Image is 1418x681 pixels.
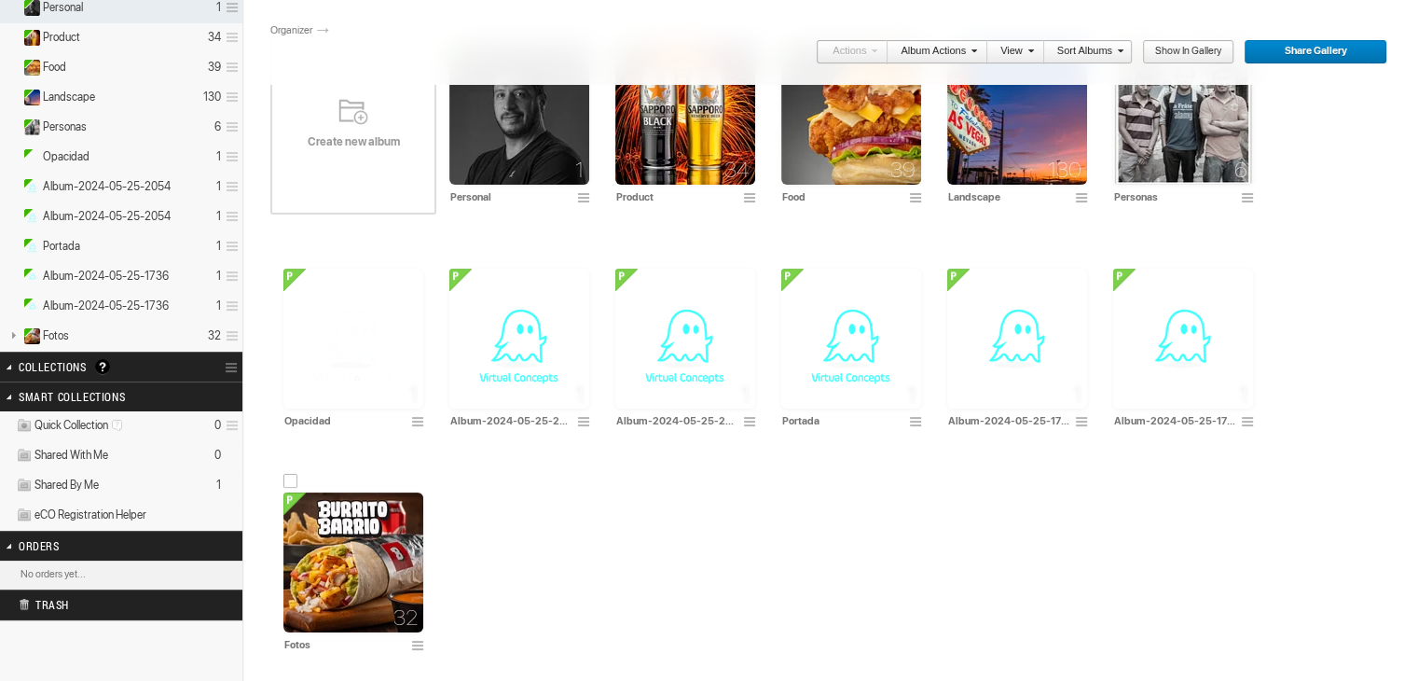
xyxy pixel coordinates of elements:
[1073,386,1081,401] span: 1
[987,40,1034,64] a: View
[19,382,175,410] h2: Smart Collections
[43,119,87,134] span: Personas
[283,636,406,653] input: Fotos
[16,448,33,464] img: ico_album_coll.png
[16,478,33,493] img: ico_album_coll.png
[43,60,66,75] span: Food
[2,119,20,133] a: Expand
[43,149,89,164] span: Opacidad
[2,90,20,104] a: Expand
[43,328,69,343] span: Fotos
[947,45,1087,185] img: DSC0649-HDR.webp
[16,90,41,105] ins: Public Album
[225,354,242,381] a: Collection Options
[16,269,41,285] ins: Public Album
[1239,386,1247,401] span: 1
[1044,40,1123,64] a: Sort Albums
[1234,162,1247,177] span: 6
[43,90,95,104] span: Landscape
[615,412,738,429] input: Album-2024-05-25-2054
[890,162,916,177] span: 39
[43,209,171,224] span: Album-2024-05-25-2054
[2,209,20,223] a: Expand
[34,478,99,493] span: Shared By Me
[270,134,436,149] span: Create new album
[34,507,146,522] span: eCO Registration Helper
[615,45,755,185] img: Sapporo.webp
[43,299,169,313] span: Album-2024-05-25-1736
[1113,269,1253,409] img: Fantasma_transparencia.webp
[283,493,423,632] img: Burrito_Barrio.webp
[816,40,877,64] a: Actions
[43,269,169,284] span: Album-2024-05-25-1736
[907,386,916,401] span: 1
[19,532,175,560] h2: Orders
[1142,40,1234,64] a: Show in Gallery
[947,412,1070,429] input: Album-2024-05-25-1736
[43,30,80,45] span: Product
[16,60,41,76] ins: Public Album
[449,188,572,205] input: Personal
[16,149,41,165] ins: Public Album
[283,269,423,409] img: logo_transparencia_opacidad.webp
[16,179,41,195] ins: Public Album
[615,188,738,205] input: Product
[283,412,406,429] input: Opacidad
[19,353,175,381] h2: Collections
[43,239,80,254] span: Portada
[1244,40,1374,64] span: Share Gallery
[449,45,589,185] img: personal_2.webp
[34,418,129,433] span: Quick Collection
[16,119,41,135] ins: Public Album
[781,45,921,185] img: Agencia-1-sharpened.webp
[393,610,418,625] span: 32
[2,269,20,283] a: Expand
[1113,45,1253,185] img: Imagen1.webp
[888,40,977,64] a: Album Actions
[43,179,171,194] span: Album-2024-05-25-2054
[1113,188,1236,205] input: Personas
[16,209,41,225] ins: Public Album
[781,269,921,409] img: logo_transparencia.webp
[2,179,20,193] a: Expand
[2,30,20,44] a: Expand
[21,568,86,580] b: No orders yet...
[16,239,41,255] ins: Public Album
[724,162,750,177] span: 34
[2,239,20,253] a: Expand
[1048,162,1081,177] span: 130
[575,162,584,177] span: 1
[741,386,750,401] span: 1
[947,188,1070,205] input: Landscape
[16,328,41,344] ins: Public Album
[1142,40,1221,64] span: Show in Gallery
[947,269,1087,409] img: Fantasma_transparencia.webp
[2,299,20,313] a: Expand
[615,269,755,409] img: logo_transparencia.webp
[409,386,418,401] span: 1
[16,30,41,46] ins: Public Album
[781,412,904,429] input: Portada
[16,507,33,523] img: ico_album_coll.png
[2,60,20,74] a: Expand
[2,149,20,163] a: Expand
[575,386,584,401] span: 1
[1113,412,1236,429] input: Album-2024-05-25-1736
[16,299,41,314] ins: Public Album
[34,448,108,463] span: Shared With Me
[19,591,192,618] h2: Trash
[449,269,589,409] img: logo_transparencia.webp
[16,418,33,434] img: ico_album_quick.png
[781,188,904,205] input: Food
[449,412,572,429] input: Album-2024-05-25-2054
